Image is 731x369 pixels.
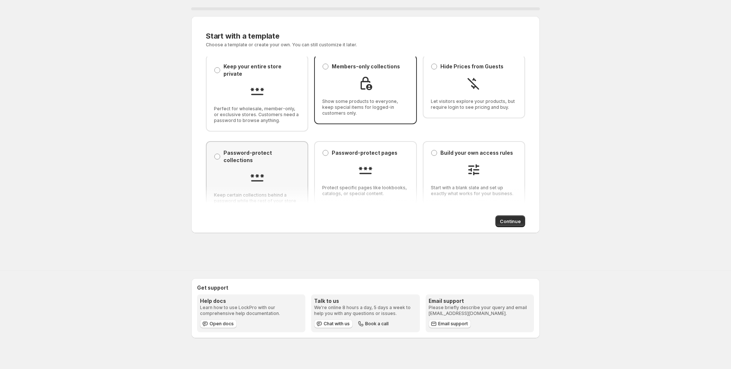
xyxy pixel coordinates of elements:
span: Perfect for wholesale, member-only, or exclusive stores. Customers need a password to browse anyt... [214,106,300,123]
span: Start with a template [206,32,280,40]
span: Chat with us [324,321,350,327]
p: Learn how to use LockPro with our comprehensive help documentation. [200,305,302,316]
button: Chat with us [314,319,353,328]
p: Password-protect pages [332,149,397,157]
span: Protect specific pages like lookbooks, catalogs, or special content. [322,185,408,197]
img: Password-protect pages [358,162,373,177]
img: Password-protect collections [250,170,265,184]
p: Keep your entire store private [223,63,300,78]
span: Continue [500,218,521,225]
span: Let visitors explore your products, but require login to see pricing and buy. [431,98,517,110]
p: Choose a template or create your own. You can still customize it later. [206,42,438,48]
h3: Help docs [200,297,302,305]
img: Members-only collections [358,76,373,91]
p: Please briefly describe your query and email [EMAIL_ADDRESS][DOMAIN_NAME]. [429,305,531,316]
span: Email support [438,321,468,327]
span: Open docs [210,321,234,327]
img: Build your own access rules [466,162,481,177]
a: Email support [429,319,471,328]
h3: Talk to us [314,297,417,305]
p: Build your own access rules [440,149,513,157]
span: Start with a blank slate and set up exactly what works for your business. [431,185,517,197]
h3: Email support [429,297,531,305]
button: Continue [495,215,525,227]
h2: Get support [197,284,534,291]
p: Members-only collections [332,63,400,70]
p: We're online 8 hours a day, 5 days a week to help you with any questions or issues. [314,305,417,316]
img: Hide Prices from Guests [466,76,481,91]
span: Book a call [365,321,389,327]
button: Book a call [356,319,392,328]
img: Keep your entire store private [250,83,265,98]
span: Show some products to everyone, keep special items for logged-in customers only. [322,98,408,116]
p: Password-protect collections [223,149,300,164]
a: Open docs [200,319,237,328]
p: Hide Prices from Guests [440,63,503,70]
span: Keep certain collections behind a password while the rest of your store is open. [214,192,300,210]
